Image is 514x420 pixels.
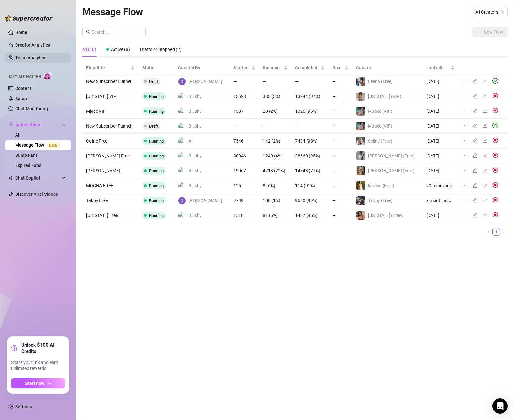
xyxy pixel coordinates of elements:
[149,94,164,99] span: Running
[149,213,164,218] span: Running
[15,153,38,158] a: Bump Fans
[492,212,498,218] img: svg%3e
[259,104,291,119] td: 28 (2%)
[502,230,506,234] span: right
[174,62,230,74] th: Created By
[149,154,164,158] span: Running
[500,228,508,236] button: right
[500,10,504,14] span: team
[475,7,504,17] span: All Creators
[230,89,259,104] td: 13628
[5,15,53,22] img: logo-BBDzfeDw.svg
[82,149,138,163] td: [PERSON_NAME] Free
[47,381,51,385] span: arrow-right
[472,198,477,203] span: edit
[82,74,138,89] td: New Subscriber Funnel
[188,137,191,144] span: A
[368,213,403,218] span: [US_STATE] (Free)
[188,78,222,85] span: [PERSON_NAME]
[82,208,138,223] td: [US_STATE] Free
[188,108,202,115] span: Blushy
[422,149,458,163] td: [DATE]
[82,89,138,104] td: [US_STATE] VIP
[368,94,401,99] span: [US_STATE] (VIP)
[178,152,186,160] img: Blushy
[482,93,487,99] span: line-chart
[485,228,492,236] button: left
[8,176,12,180] img: Chat Copilot
[82,62,138,74] th: Flow title
[492,108,498,113] img: svg%3e
[328,193,352,208] td: —
[230,119,259,134] td: —
[230,208,259,223] td: 1518
[422,193,458,208] td: a month ago
[492,398,508,414] div: Open Intercom Messenger
[11,378,65,388] button: Start nowarrow-right
[492,123,498,128] span: play-circle
[178,108,186,115] img: Blushy
[188,182,202,189] span: Blushy
[259,178,291,193] td: 8 (6%)
[492,182,498,188] img: svg%3e
[230,104,259,119] td: 1387
[472,138,477,143] span: edit
[140,46,181,53] div: Drafts or Stopped (2)
[86,64,130,71] span: Flow title
[15,86,31,91] a: Content
[472,213,477,218] span: edit
[291,149,328,163] td: 28660 (95%)
[259,62,291,74] th: Running
[482,198,487,203] span: line-chart
[482,108,487,113] span: line-chart
[472,27,508,37] button: New Flow
[86,30,91,34] span: search
[500,228,508,236] li: Next Page
[328,62,352,74] th: Goal
[291,208,328,223] td: 1437 (95%)
[15,163,41,168] a: Expired Fans
[356,211,365,220] img: Georgia (Free)
[259,89,291,104] td: 383 (3%)
[356,196,365,205] img: Tabby (Free)
[472,153,477,158] span: edit
[188,212,202,219] span: Blushy
[352,62,423,74] th: Creator
[462,153,467,158] span: ellipsis
[422,178,458,193] td: 20 hours ago
[230,193,259,208] td: 9789
[368,124,392,129] span: MJaee (VIP)
[482,183,487,188] span: line-chart
[472,168,477,173] span: edit
[178,197,186,204] img: David Webb
[422,62,458,74] th: Last edit
[82,119,138,134] td: New Subscriber Funnel
[291,104,328,119] td: 1326 (96%)
[82,134,138,149] td: Celine Free
[462,79,467,84] span: ellipsis
[482,168,487,173] span: line-chart
[47,142,60,149] span: Beta
[149,79,158,84] span: Draft
[230,149,259,163] td: 30046
[462,138,467,143] span: ellipsis
[291,89,328,104] td: 13244 (97%)
[149,139,164,143] span: Running
[356,181,365,190] img: Mocha (Free)
[328,163,352,178] td: —
[492,197,498,203] img: svg%3e
[178,167,186,175] img: Blushy
[422,104,458,119] td: [DATE]
[92,29,142,35] input: Search...
[259,134,291,149] td: 142 (2%)
[15,30,27,35] a: Home
[178,137,186,145] img: A
[15,106,48,111] a: Chat Monitoring
[328,134,352,149] td: —
[472,123,477,128] span: edit
[259,208,291,223] td: 81 (5%)
[356,122,365,130] img: MJaee (VIP)
[149,183,164,188] span: Running
[259,163,291,178] td: 4213 (22%)
[472,79,477,84] span: edit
